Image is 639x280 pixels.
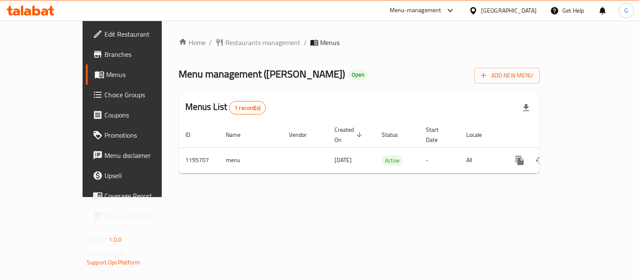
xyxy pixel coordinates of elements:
div: Open [348,70,368,80]
a: Choice Groups [86,85,189,105]
span: Menu management ( [PERSON_NAME] ) [179,64,345,83]
div: Menu-management [390,5,441,16]
span: Name [226,130,251,140]
button: Add New Menu [474,68,540,83]
span: ID [185,130,201,140]
a: Promotions [86,125,189,145]
td: - [419,147,460,173]
a: Edit Restaurant [86,24,189,44]
td: menu [219,147,282,173]
li: / [209,37,212,48]
span: Coupons [104,110,182,120]
span: Choice Groups [104,90,182,100]
th: Actions [503,122,597,148]
div: [GEOGRAPHIC_DATA] [481,6,537,15]
div: Active [382,155,403,165]
span: Vendor [289,130,318,140]
span: Menu disclaimer [104,150,182,160]
span: Created On [334,125,365,145]
a: Upsell [86,165,189,186]
span: Coverage Report [104,191,182,201]
td: All [460,147,503,173]
span: Menus [106,69,182,80]
span: [DATE] [334,155,352,165]
span: Status [382,130,409,140]
div: Export file [516,98,536,118]
span: Edit Restaurant [104,29,182,39]
span: Start Date [426,125,449,145]
span: Restaurants management [225,37,300,48]
span: Menus [320,37,340,48]
td: 1195707 [179,147,219,173]
button: Change Status [530,150,550,171]
nav: breadcrumb [179,37,540,48]
a: Branches [86,44,189,64]
a: Menus [86,64,189,85]
span: Add New Menu [481,70,533,81]
div: Total records count [229,101,266,115]
a: Menu disclaimer [86,145,189,165]
span: G [624,6,628,15]
a: Grocery Checklist [86,206,189,226]
button: more [510,150,530,171]
h2: Menus List [185,101,266,115]
span: Open [348,71,368,78]
span: Promotions [104,130,182,140]
li: / [304,37,307,48]
a: Home [179,37,206,48]
a: Support.OpsPlatform [87,257,140,268]
span: Locale [466,130,493,140]
span: Grocery Checklist [104,211,182,221]
span: Active [382,156,403,165]
span: 1.0.0 [109,234,122,245]
table: enhanced table [179,122,597,173]
a: Coupons [86,105,189,125]
a: Coverage Report [86,186,189,206]
span: Get support on: [87,248,126,259]
span: Version: [87,234,107,245]
span: Upsell [104,171,182,181]
span: 1 record(s) [230,104,265,112]
a: Restaurants management [215,37,300,48]
span: Branches [104,49,182,59]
